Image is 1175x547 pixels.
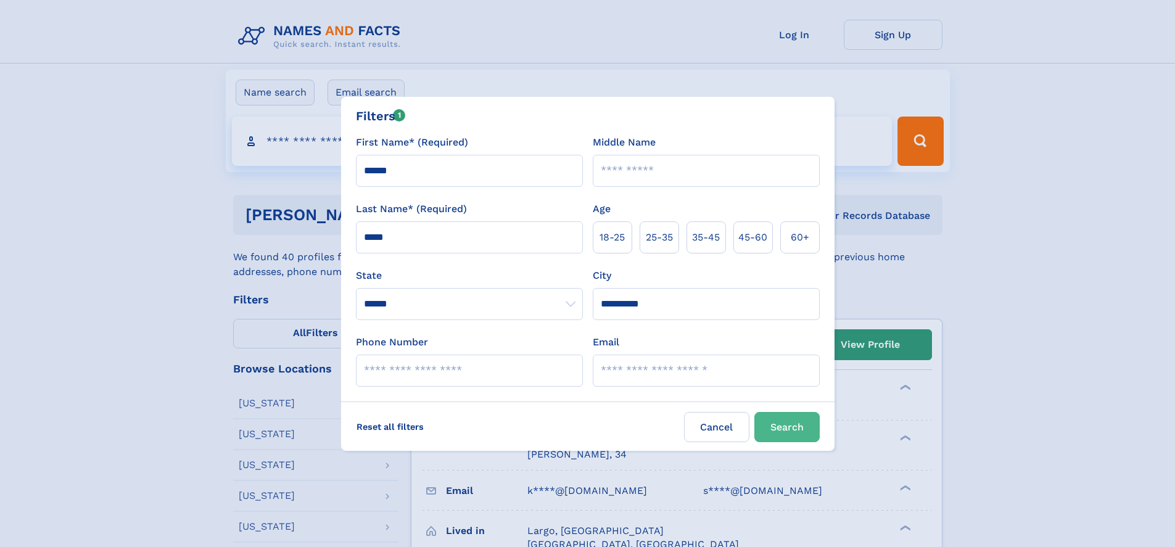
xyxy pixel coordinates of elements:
[791,230,809,245] span: 60+
[593,135,656,150] label: Middle Name
[356,335,428,350] label: Phone Number
[593,335,619,350] label: Email
[356,202,467,216] label: Last Name* (Required)
[600,230,625,245] span: 18‑25
[356,135,468,150] label: First Name* (Required)
[348,412,432,442] label: Reset all filters
[356,107,406,125] div: Filters
[692,230,720,245] span: 35‑45
[593,268,611,283] label: City
[754,412,820,442] button: Search
[646,230,673,245] span: 25‑35
[593,202,611,216] label: Age
[738,230,767,245] span: 45‑60
[356,268,583,283] label: State
[684,412,749,442] label: Cancel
